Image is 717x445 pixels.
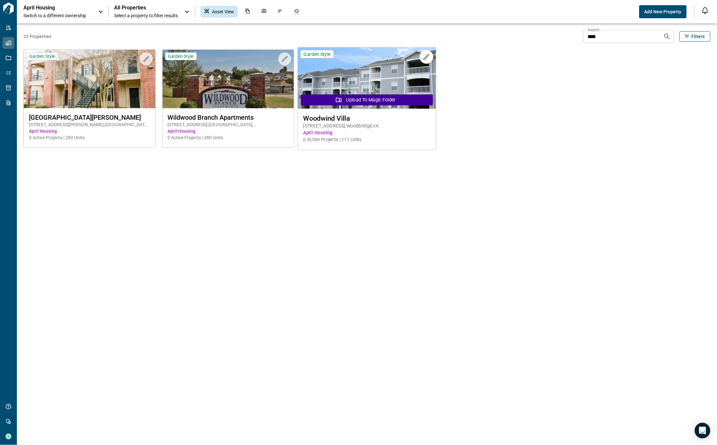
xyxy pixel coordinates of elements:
[114,5,178,11] span: All Properties
[24,50,155,108] img: property-asset
[29,128,150,134] span: April Housing
[29,121,150,128] span: [STREET_ADDRESS][PERSON_NAME] , [GEOGRAPHIC_DATA] , [GEOGRAPHIC_DATA]
[695,423,710,438] div: Open Intercom Messenger
[303,136,431,143] span: 0 Active Projects | 111 Units
[29,114,150,121] span: [GEOGRAPHIC_DATA][PERSON_NAME]
[303,114,431,122] span: Woodwind Villa
[200,6,238,18] div: Asset View
[168,128,289,134] span: April Housing
[168,114,289,121] span: Wildwood Branch Apartments
[644,8,682,15] span: Add New Property
[168,121,289,128] span: [STREET_ADDRESS] , [GEOGRAPHIC_DATA] , [GEOGRAPHIC_DATA]
[303,123,431,129] span: [STREET_ADDRESS] , Woodbridge , VA
[163,50,294,108] img: property-asset
[639,5,687,18] button: Add New Property
[298,47,436,109] img: property-asset
[661,30,674,43] button: Search properties
[692,33,705,40] span: Filters
[29,134,150,141] span: 0 Active Projects | 280 Units
[588,27,600,33] label: Search
[23,12,92,19] span: Switch to a different ownership
[680,31,710,42] button: Filters
[301,94,433,105] button: Upload to Magic Folder
[23,5,82,11] p: April Housing
[212,8,234,15] span: Asset View
[290,6,303,18] div: Job History
[700,5,710,16] button: Open notification feed
[23,33,581,40] span: 22 Properties
[29,53,55,59] span: Garden Style
[168,134,289,141] span: 0 Active Projects | 280 Units
[303,129,431,136] span: April Housing
[258,6,271,18] div: Photos
[114,12,178,19] span: Select a property to filter results
[241,6,254,18] div: Documents
[168,53,194,59] span: Garden Style
[274,6,287,18] div: Issues & Info
[304,51,331,57] span: Garden Style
